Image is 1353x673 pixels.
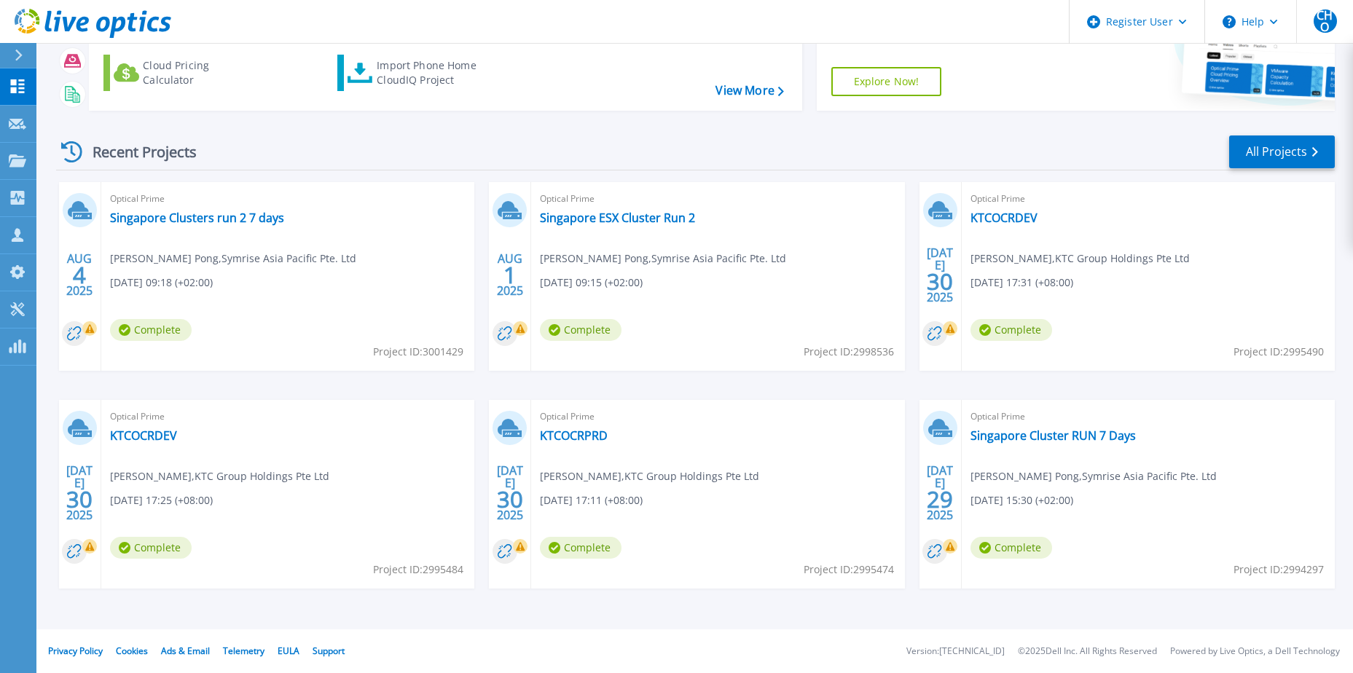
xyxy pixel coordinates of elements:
[377,58,490,87] div: Import Phone Home CloudIQ Project
[373,562,463,578] span: Project ID: 2995484
[110,319,192,341] span: Complete
[1229,135,1335,168] a: All Projects
[161,645,210,657] a: Ads & Email
[66,493,93,505] span: 30
[831,67,942,96] a: Explore Now!
[927,493,953,505] span: 29
[540,492,643,508] span: [DATE] 17:11 (+08:00)
[715,84,783,98] a: View More
[116,645,148,657] a: Cookies
[540,191,895,207] span: Optical Prime
[110,275,213,291] span: [DATE] 09:18 (+02:00)
[373,344,463,360] span: Project ID: 3001429
[970,428,1136,443] a: Singapore Cluster RUN 7 Days
[110,492,213,508] span: [DATE] 17:25 (+08:00)
[110,210,284,225] a: Singapore Clusters run 2 7 days
[540,275,643,291] span: [DATE] 09:15 (+02:00)
[540,210,695,225] a: Singapore ESX Cluster Run 2
[970,468,1217,484] span: [PERSON_NAME] Pong , Symrise Asia Pacific Pte. Ltd
[503,269,517,281] span: 1
[1234,562,1324,578] span: Project ID: 2994297
[540,319,621,341] span: Complete
[313,645,345,657] a: Support
[496,466,524,519] div: [DATE] 2025
[970,210,1038,225] a: KTCOCRDEV
[73,269,86,281] span: 4
[1314,9,1337,33] span: CHO
[278,645,299,657] a: EULA
[540,409,895,425] span: Optical Prime
[970,537,1052,559] span: Complete
[970,191,1326,207] span: Optical Prime
[110,251,356,267] span: [PERSON_NAME] Pong , Symrise Asia Pacific Pte. Ltd
[540,537,621,559] span: Complete
[497,493,523,505] span: 30
[1234,344,1324,360] span: Project ID: 2995490
[110,409,466,425] span: Optical Prime
[66,248,93,302] div: AUG 2025
[926,248,954,302] div: [DATE] 2025
[970,319,1052,341] span: Complete
[110,428,177,443] a: KTCOCRDEV
[906,647,1005,656] li: Version: [TECHNICAL_ID]
[56,134,216,170] div: Recent Projects
[804,562,894,578] span: Project ID: 2995474
[110,537,192,559] span: Complete
[1170,647,1340,656] li: Powered by Live Optics, a Dell Technology
[970,409,1326,425] span: Optical Prime
[540,251,786,267] span: [PERSON_NAME] Pong , Symrise Asia Pacific Pte. Ltd
[970,492,1073,508] span: [DATE] 15:30 (+02:00)
[48,645,103,657] a: Privacy Policy
[496,248,524,302] div: AUG 2025
[66,466,93,519] div: [DATE] 2025
[804,344,894,360] span: Project ID: 2998536
[970,275,1073,291] span: [DATE] 17:31 (+08:00)
[1018,647,1157,656] li: © 2025 Dell Inc. All Rights Reserved
[110,191,466,207] span: Optical Prime
[223,645,264,657] a: Telemetry
[103,55,266,91] a: Cloud Pricing Calculator
[540,428,608,443] a: KTCOCRPRD
[927,275,953,288] span: 30
[540,468,759,484] span: [PERSON_NAME] , KTC Group Holdings Pte Ltd
[110,468,329,484] span: [PERSON_NAME] , KTC Group Holdings Pte Ltd
[143,58,259,87] div: Cloud Pricing Calculator
[926,466,954,519] div: [DATE] 2025
[970,251,1190,267] span: [PERSON_NAME] , KTC Group Holdings Pte Ltd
